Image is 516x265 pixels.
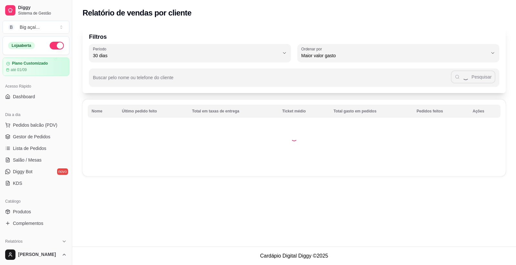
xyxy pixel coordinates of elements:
[8,42,35,49] div: Loja aberta
[3,196,69,207] div: Catálogo
[89,32,499,41] p: Filtros
[13,180,22,186] span: KDS
[83,8,192,18] h2: Relatório de vendas por cliente
[297,44,499,62] button: Ordenar porMaior valor gasto
[50,42,64,49] button: Alterar Status
[13,157,42,163] span: Salão / Mesas
[13,93,35,100] span: Dashboard
[3,207,69,217] a: Produtos
[93,46,108,52] label: Período
[3,120,69,130] button: Pedidos balcão (PDV)
[3,143,69,154] a: Lista de Pedidos
[3,178,69,188] a: KDS
[18,252,59,258] span: [PERSON_NAME]
[18,11,67,16] span: Sistema de Gestão
[301,46,324,52] label: Ordenar por
[8,24,15,30] span: B
[3,155,69,165] a: Salão / Mesas
[13,168,33,175] span: Diggy Bot
[3,247,69,262] button: [PERSON_NAME]
[11,67,27,72] article: até 01/09
[18,5,67,11] span: Diggy
[3,132,69,142] a: Gestor de Pedidos
[13,220,43,227] span: Complementos
[13,133,50,140] span: Gestor de Pedidos
[3,3,69,18] a: DiggySistema de Gestão
[3,91,69,102] a: Dashboard
[3,21,69,34] button: Select a team
[3,218,69,228] a: Complementos
[20,24,40,30] div: Big açaí ...
[301,52,488,59] span: Maior valor gasto
[89,44,291,62] button: Período30 dias
[3,166,69,177] a: Diggy Botnovo
[3,81,69,91] div: Acesso Rápido
[93,77,451,83] input: Buscar pelo nome ou telefone do cliente
[291,135,297,141] div: Loading
[3,58,69,76] a: Plano Customizadoaté 01/09
[5,239,23,244] span: Relatórios
[12,61,48,66] article: Plano Customizado
[72,247,516,265] footer: Cardápio Digital Diggy © 2025
[13,208,31,215] span: Produtos
[13,145,46,152] span: Lista de Pedidos
[13,122,57,128] span: Pedidos balcão (PDV)
[93,52,279,59] span: 30 dias
[3,110,69,120] div: Dia a dia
